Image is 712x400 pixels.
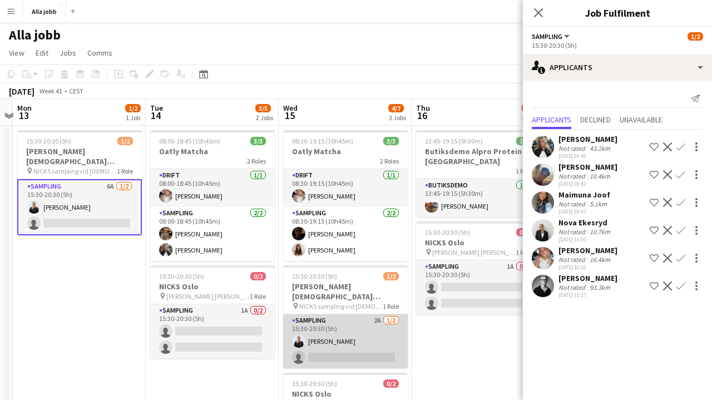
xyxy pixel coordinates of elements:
app-job-card: 15:30-20:30 (5h)1/2[PERSON_NAME] [DEMOGRAPHIC_DATA][PERSON_NAME] Stockholm NICKS sampling vid [DE... [17,130,142,235]
span: 2 Roles [380,157,399,165]
app-job-card: 08:00-18:45 (10h45m)3/3Oatly Matcha2 RolesDrift1/108:00-18:45 (10h45m)[PERSON_NAME]Sampling2/208:... [150,130,275,261]
span: 1/2 [125,104,141,112]
h3: NICKS Oslo [150,282,275,292]
div: 93.3km [587,283,612,292]
h3: NICKS Oslo [283,389,408,399]
span: 1 Role [250,292,266,300]
div: 15:30-20:30 (5h)0/2NICKS Oslo [PERSON_NAME] [PERSON_NAME] [GEOGRAPHIC_DATA]1 RoleSampling1A0/215:... [150,265,275,358]
h3: Oatly Matcha [283,146,408,156]
div: [DATE] 09:47 [558,208,610,215]
span: Applicants [532,116,571,124]
span: Declined [580,116,611,124]
span: 1/2 [383,272,399,280]
div: CEST [69,87,83,95]
span: Wed [283,103,298,113]
h3: [PERSON_NAME] [DEMOGRAPHIC_DATA][PERSON_NAME] Stockholm [17,146,142,166]
app-card-role: Sampling2A1/215:30-20:30 (5h)[PERSON_NAME] [283,314,408,368]
div: 43.2km [587,144,612,152]
span: Jobs [60,48,76,58]
div: 08:30-19:15 (10h45m)3/3Oatly Matcha2 RolesDrift1/108:30-19:15 (10h45m)[PERSON_NAME]Sampling2/208:... [283,130,408,261]
span: 3/3 [383,137,399,145]
span: View [9,48,24,58]
div: Not rated [558,200,587,208]
span: Tue [150,103,163,113]
app-card-role: Drift1/108:00-18:45 (10h45m)[PERSON_NAME] [150,169,275,207]
div: Not rated [558,172,587,180]
span: 15:30-20:30 (5h) [159,272,204,280]
div: Not rated [558,228,587,236]
div: 15:30-20:30 (5h) [532,41,703,50]
span: Thu [416,103,430,113]
div: 10.4km [587,172,612,180]
app-job-card: 13:45-19:15 (5h30m)1/1Butiksdemo Alpro Protein [GEOGRAPHIC_DATA]1 RoleButiksdemo1/113:45-19:15 (5... [416,130,541,217]
div: 2 Jobs [256,113,273,122]
span: 1 Role [117,167,133,175]
span: Mon [17,103,32,113]
span: 13:45-19:15 (5h30m) [425,137,483,145]
span: 3/3 [250,137,266,145]
div: 10.7km [587,228,612,236]
span: 16 [414,109,430,122]
span: 08:00-18:45 (10h45m) [159,137,220,145]
app-card-role: Drift1/108:30-19:15 (10h45m)[PERSON_NAME] [283,169,408,207]
app-card-role: Sampling1A0/215:30-20:30 (5h) [416,260,541,314]
h3: [PERSON_NAME] [DEMOGRAPHIC_DATA][PERSON_NAME] Stockholm [283,282,408,302]
h3: Oatly Matcha [150,146,275,156]
button: Sampling [532,32,571,41]
h1: Alla jobb [9,27,61,43]
div: [PERSON_NAME] [558,245,617,255]
span: 14 [149,109,163,122]
div: 16.4km [587,255,612,264]
div: 1 Job [126,113,140,122]
span: 15:30-20:30 (5h) [292,272,337,280]
span: [PERSON_NAME] [PERSON_NAME] [GEOGRAPHIC_DATA] [166,292,250,300]
a: Jobs [55,46,81,60]
div: Not rated [558,255,587,264]
div: Not rated [558,144,587,152]
div: [PERSON_NAME] [558,273,617,283]
span: 1/2 [688,32,703,41]
span: 1/1 [516,137,532,145]
div: [DATE] 10:10 [558,264,617,271]
div: [DATE] 09:40 [558,152,617,160]
span: NICKS sampling vid [DEMOGRAPHIC_DATA][PERSON_NAME] Stockholm [299,302,383,310]
span: 0/2 [516,228,532,236]
span: [PERSON_NAME] [PERSON_NAME] [GEOGRAPHIC_DATA] [432,248,516,256]
span: 1 Role [383,302,399,310]
div: 3 Jobs [389,113,406,122]
span: 1 Role [516,167,532,175]
h3: Job Fulfilment [523,6,712,20]
span: 1/3 [521,104,537,112]
span: 13 [16,109,32,122]
div: [DATE] 10:27 [558,292,617,299]
span: 15:30-20:30 (5h) [26,137,71,145]
span: 15:30-20:30 (5h) [292,379,337,388]
span: Week 41 [37,87,65,95]
a: Edit [31,46,53,60]
span: 0/2 [250,272,266,280]
div: [PERSON_NAME] [558,162,617,172]
span: Edit [36,48,48,58]
div: [DATE] [9,86,34,97]
span: 1 Role [516,248,532,256]
span: 0/2 [383,379,399,388]
div: [PERSON_NAME] [558,134,617,144]
span: 15 [281,109,298,122]
app-job-card: 15:30-20:30 (5h)0/2NICKS Oslo [PERSON_NAME] [PERSON_NAME] [GEOGRAPHIC_DATA]1 RoleSampling1A0/215:... [416,221,541,314]
button: Alla jobb [23,1,66,22]
span: Sampling [532,32,562,41]
div: [DATE] 09:42 [558,180,617,187]
app-card-role: Sampling1A0/215:30-20:30 (5h) [150,304,275,358]
span: Unavailable [620,116,662,124]
span: 1/2 [117,137,133,145]
app-job-card: 15:30-20:30 (5h)1/2[PERSON_NAME] [DEMOGRAPHIC_DATA][PERSON_NAME] Stockholm NICKS sampling vid [DE... [283,265,408,368]
app-card-role: Butiksdemo1/113:45-19:15 (5h30m)[PERSON_NAME] [416,179,541,217]
a: View [4,46,29,60]
span: 15:30-20:30 (5h) [425,228,470,236]
div: Applicants [523,54,712,81]
span: Comms [87,48,112,58]
div: 2 Jobs [522,113,539,122]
